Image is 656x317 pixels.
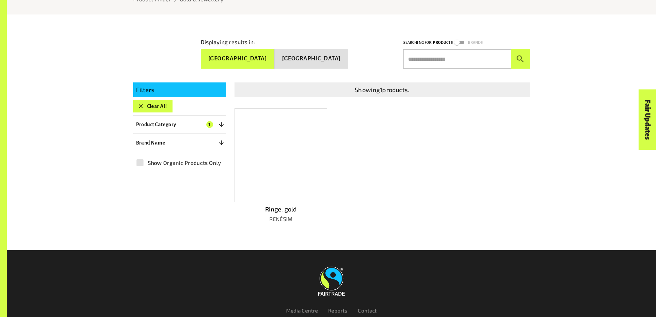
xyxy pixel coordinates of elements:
button: Brand Name [133,137,226,149]
p: Searching for [403,39,432,46]
p: Showing 1 products. [237,85,527,95]
p: Ringe, gold [235,205,327,214]
a: Reports [328,307,347,314]
button: [GEOGRAPHIC_DATA] [201,49,275,69]
p: Brand Name [136,139,166,147]
a: Media Centre [286,307,318,314]
p: Brands [468,39,483,46]
p: Displaying results in: [201,38,255,46]
button: Product Category [133,118,226,131]
span: Show Organic Products Only [148,159,221,167]
button: Clear All [133,100,173,112]
img: Fairtrade Australia New Zealand logo [318,267,345,296]
a: Ringe, goldRENÉSIM [235,108,327,223]
p: RENÉSIM [235,215,327,223]
p: Products [433,39,452,46]
p: Product Category [136,120,176,129]
span: 1 [206,121,213,128]
button: [GEOGRAPHIC_DATA] [274,49,348,69]
p: Filters [136,85,223,95]
a: Contact [358,307,377,314]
